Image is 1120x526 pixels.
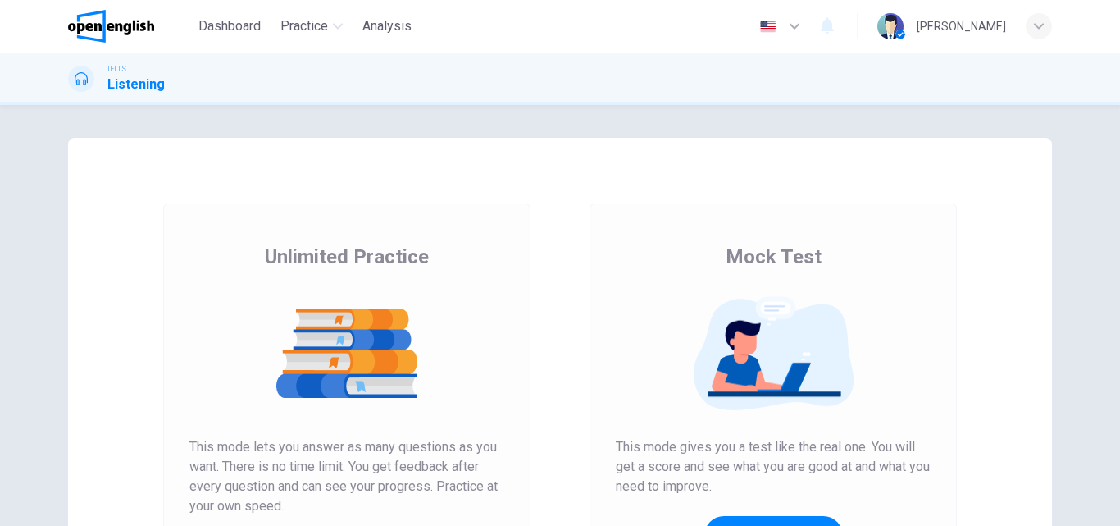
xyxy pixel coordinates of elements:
button: Analysis [356,11,418,41]
h1: Listening [107,75,165,94]
button: Dashboard [192,11,267,41]
a: OpenEnglish logo [68,10,192,43]
img: en [758,21,778,33]
span: Dashboard [198,16,261,36]
span: IELTS [107,63,126,75]
span: Analysis [362,16,412,36]
span: Unlimited Practice [265,244,429,270]
img: Profile picture [877,13,904,39]
img: OpenEnglish logo [68,10,154,43]
span: This mode lets you answer as many questions as you want. There is no time limit. You get feedback... [189,437,504,516]
button: Practice [274,11,349,41]
span: Practice [280,16,328,36]
div: [PERSON_NAME] [917,16,1006,36]
span: Mock Test [726,244,822,270]
span: This mode gives you a test like the real one. You will get a score and see what you are good at a... [616,437,931,496]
